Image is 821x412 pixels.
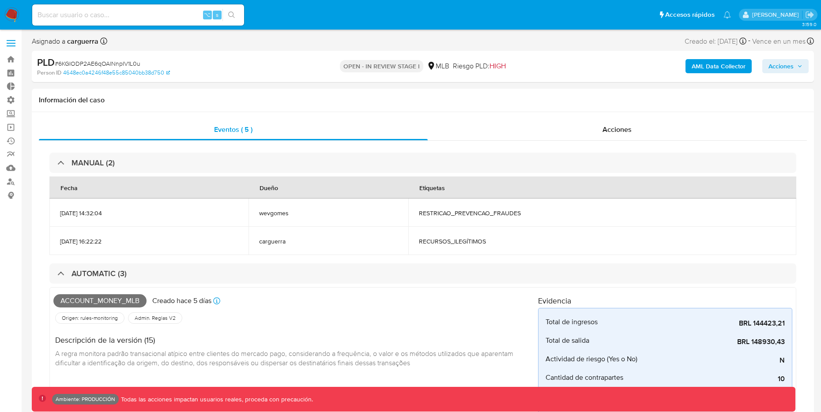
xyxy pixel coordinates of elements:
[603,124,632,135] span: Acciones
[60,209,238,217] span: [DATE] 14:32:04
[490,61,506,71] span: HIGH
[805,10,814,19] a: Salir
[259,209,398,217] span: wevgomes
[216,11,218,19] span: s
[39,96,807,105] h1: Información del caso
[119,395,313,404] p: Todas las acciones impactan usuarios reales, proceda con precaución.
[340,60,423,72] p: OPEN - IN REVIEW STAGE I
[204,11,211,19] span: ⌥
[32,9,244,21] input: Buscar usuario o caso...
[72,269,127,278] h3: AUTOMATIC (3)
[63,69,170,77] a: 4648ec0a4246f48e55c85040bb38d750
[427,61,449,71] div: MLB
[762,59,809,73] button: Acciones
[768,59,794,73] span: Acciones
[37,69,61,77] b: Person ID
[752,37,806,46] span: Vence en un mes
[134,315,177,322] span: Admin. Reglas V2
[56,397,115,401] p: Ambiente: PRODUCCIÓN
[49,263,796,284] div: AUTOMATIC (3)
[32,37,98,46] span: Asignado a
[748,35,750,47] span: -
[37,55,55,69] b: PLD
[453,61,506,71] span: Riesgo PLD:
[50,177,88,198] div: Fecha
[214,124,252,135] span: Eventos ( 5 )
[692,59,746,73] b: AML Data Collector
[685,59,752,73] button: AML Data Collector
[723,11,731,19] a: Notificaciones
[152,296,211,306] p: Creado hace 5 días
[665,10,715,19] span: Accesos rápidos
[55,59,140,68] span: # 6KGIODP2AE6qOAlNnpIV1L0u
[222,9,241,21] button: search-icon
[60,237,238,245] span: [DATE] 16:22:22
[249,177,289,198] div: Dueño
[55,335,531,345] h4: Descripción de la versión (15)
[53,294,147,307] span: Account_money_mlb
[65,36,98,46] b: carguerra
[61,315,119,322] span: Origen: rules-monitoring
[419,209,786,217] span: RESTRICAO_PREVENCAO_FRAUDES
[752,11,802,19] p: luis.birchenz@mercadolibre.com
[409,177,456,198] div: Etiquetas
[72,158,115,168] h3: MANUAL (2)
[685,35,746,47] div: Creado el: [DATE]
[259,237,398,245] span: carguerra
[419,237,786,245] span: RECURSOS_ILEGÍTIMOS
[49,153,796,173] div: MANUAL (2)
[55,348,515,368] span: A regra monitora padrão transacional atípico entre clientes do mercado pago, considerando a frequ...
